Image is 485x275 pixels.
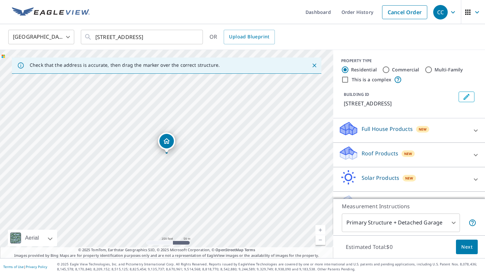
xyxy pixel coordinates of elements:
[339,121,480,140] div: Full House ProductsNew
[315,225,325,235] a: Current Level 17, Zoom In
[362,174,399,182] p: Solar Products
[382,5,427,19] a: Cancel Order
[224,30,275,44] a: Upload Blueprint
[342,202,476,210] p: Measurement Instructions
[57,262,482,272] p: © 2025 Eagle View Technologies, Inc. and Pictometry International Corp. All Rights Reserved. Repo...
[215,247,243,252] a: OpenStreetMap
[392,66,419,73] label: Commercial
[342,214,460,232] div: Primary Structure + Detached Garage
[229,33,269,41] span: Upload Blueprint
[210,30,275,44] div: OR
[344,92,369,97] p: BUILDING ID
[8,230,57,246] div: Aerial
[362,125,413,133] p: Full House Products
[419,127,427,132] span: New
[244,247,255,252] a: Terms
[435,66,463,73] label: Multi-Family
[30,62,220,68] p: Check that the address is accurate, then drag the marker over the correct structure.
[344,99,456,107] p: [STREET_ADDRESS]
[459,92,474,102] button: Edit building 1
[433,5,448,20] div: CC
[26,264,47,269] a: Privacy Policy
[352,76,391,83] label: This is a complex
[3,264,24,269] a: Terms of Use
[339,170,480,189] div: Solar ProductsNew
[341,58,477,64] div: PROPERTY TYPE
[78,247,255,253] span: © 2025 TomTom, Earthstar Geographics SIO, © 2025 Microsoft Corporation, ©
[456,240,478,255] button: Next
[362,198,400,206] p: Walls Products
[23,230,41,246] div: Aerial
[339,194,480,213] div: Walls ProductsNew
[315,235,325,245] a: Current Level 17, Zoom Out
[3,265,47,269] p: |
[8,28,74,46] div: [GEOGRAPHIC_DATA]
[310,61,319,70] button: Close
[340,240,398,254] p: Estimated Total: $0
[461,243,472,251] span: Next
[405,176,413,181] span: New
[95,28,189,46] input: Search by address or latitude-longitude
[351,66,377,73] label: Residential
[469,219,476,227] span: Your report will include the primary structure and a detached garage if one exists.
[12,7,90,17] img: EV Logo
[158,133,175,153] div: Dropped pin, building 1, Residential property, 201 S Main St Four Oaks, NC 27524
[404,151,412,156] span: New
[339,145,480,164] div: Roof ProductsNew
[362,149,398,157] p: Roof Products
